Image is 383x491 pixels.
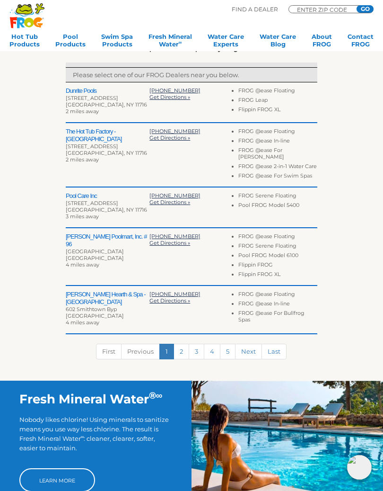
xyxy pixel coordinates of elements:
a: Hot TubProducts [9,33,40,52]
a: Get Directions » [149,297,190,304]
a: Fresh MineralWater∞ [148,33,192,52]
h2: Fresh Mineral Water [19,392,173,407]
sup: ∞ [81,434,84,439]
a: [PHONE_NUMBER] [149,87,200,94]
h2: [PERSON_NAME] Hearth & Spa - [GEOGRAPHIC_DATA] [66,291,149,306]
li: FROG @ease Floating [238,87,317,97]
a: Get Directions » [149,240,190,246]
div: [STREET_ADDRESS] [66,200,149,206]
sup: ® [149,390,156,401]
p: Find A Dealer [232,5,278,14]
a: Get Directions » [149,134,190,141]
div: [GEOGRAPHIC_DATA] [66,255,149,261]
a: PoolProducts [55,33,86,52]
a: [PHONE_NUMBER] [149,233,200,240]
span: 4 miles away [66,261,99,268]
li: FROG @ease For Swim Spas [238,172,317,182]
li: FROG @ease 2-in-1 Water Care [238,163,317,172]
li: FROG Serene Floating [238,192,317,202]
a: 1 [159,344,174,359]
li: FROG @ease In-line [238,137,317,147]
h2: [PERSON_NAME] Poolmart, Inc. # 96 [66,233,149,248]
p: Please select one of our FROG Dealers near you below. [73,70,310,80]
div: [GEOGRAPHIC_DATA], NY 11716 [66,101,149,108]
li: FROG @ease In-line [238,300,317,310]
a: 2 [174,344,189,359]
h2: The Hot Tub Factory - [GEOGRAPHIC_DATA] [66,128,149,143]
input: Zip Code Form [296,7,353,12]
a: Previous [121,344,160,359]
div: [STREET_ADDRESS] [66,95,149,101]
li: FROG @ease Floating [238,233,317,242]
li: FROG Serene Floating [238,242,317,252]
a: 5 [220,344,235,359]
sup: ∞ [156,390,163,401]
div: [GEOGRAPHIC_DATA] [66,312,149,319]
a: ContactFROG [348,33,374,52]
li: Flippin FROG [238,261,317,271]
li: FROG @ease Floating [238,291,317,300]
li: Pool FROG Model 6100 [238,252,317,261]
a: Get Directions » [149,94,190,100]
p: Nobody likes chlorine! Using minerals to sanitize means you use way less chlorine. The result is ... [19,415,173,459]
li: FROG @ease For [PERSON_NAME] [238,147,317,163]
a: AboutFROG [312,33,332,52]
a: Water CareBlog [260,33,296,52]
a: Get Directions » [149,199,190,205]
li: FROG Leap [238,97,317,106]
div: [STREET_ADDRESS] [66,143,149,150]
a: 3 [189,344,204,359]
li: Flippin FROG XL [238,271,317,280]
span: 4 miles away [66,319,99,326]
a: Next [235,344,262,359]
a: [PHONE_NUMBER] [149,192,200,199]
li: Pool FROG Model 5400 [238,202,317,211]
span: 2 miles away [66,108,99,115]
h2: Dunrite Pools [66,87,149,95]
a: Last [261,344,287,359]
a: Swim SpaProducts [101,33,133,52]
div: 602 Smithtown Byp [66,306,149,312]
a: First [96,344,122,359]
a: [PHONE_NUMBER] [149,291,200,297]
span: 2 miles away [66,156,99,163]
a: 4 [204,344,220,359]
a: Water CareExperts [208,33,244,52]
div: [GEOGRAPHIC_DATA], NY 11716 [66,150,149,156]
img: openIcon [347,455,372,480]
a: [PHONE_NUMBER] [149,128,200,134]
li: Flippin FROG XL [238,106,317,116]
span: 3 miles away [66,213,99,220]
div: [GEOGRAPHIC_DATA] [66,248,149,255]
li: FROG @ease Floating [238,128,317,137]
sup: ∞ [179,40,182,45]
li: FROG @ease For Bullfrog Spas [238,310,317,326]
input: GO [357,5,374,13]
div: [GEOGRAPHIC_DATA], NY 11716 [66,206,149,213]
h2: Pool Care Inc [66,192,149,200]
